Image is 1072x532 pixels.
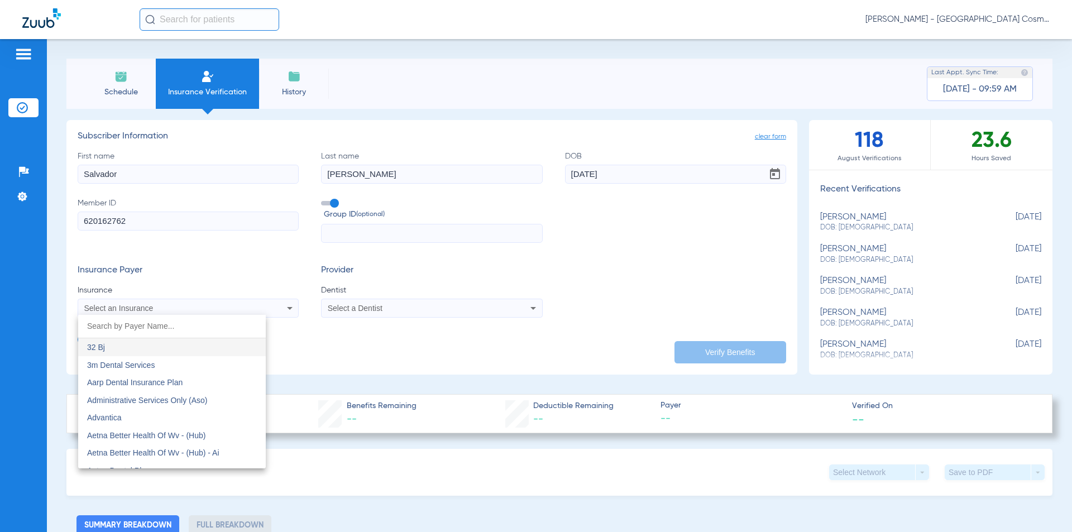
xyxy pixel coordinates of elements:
span: Aetna Better Health Of Wv - (Hub) [87,431,205,440]
span: 3m Dental Services [87,361,155,370]
span: 32 Bj [87,343,105,352]
iframe: Chat Widget [1016,478,1072,532]
span: Administrative Services Only (Aso) [87,396,208,405]
input: dropdown search [78,315,266,338]
span: Aetna Better Health Of Wv - (Hub) - Ai [87,448,219,457]
span: Aetna Dental Plans [87,466,154,475]
span: Advantica [87,413,121,422]
span: Aarp Dental Insurance Plan [87,378,183,387]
